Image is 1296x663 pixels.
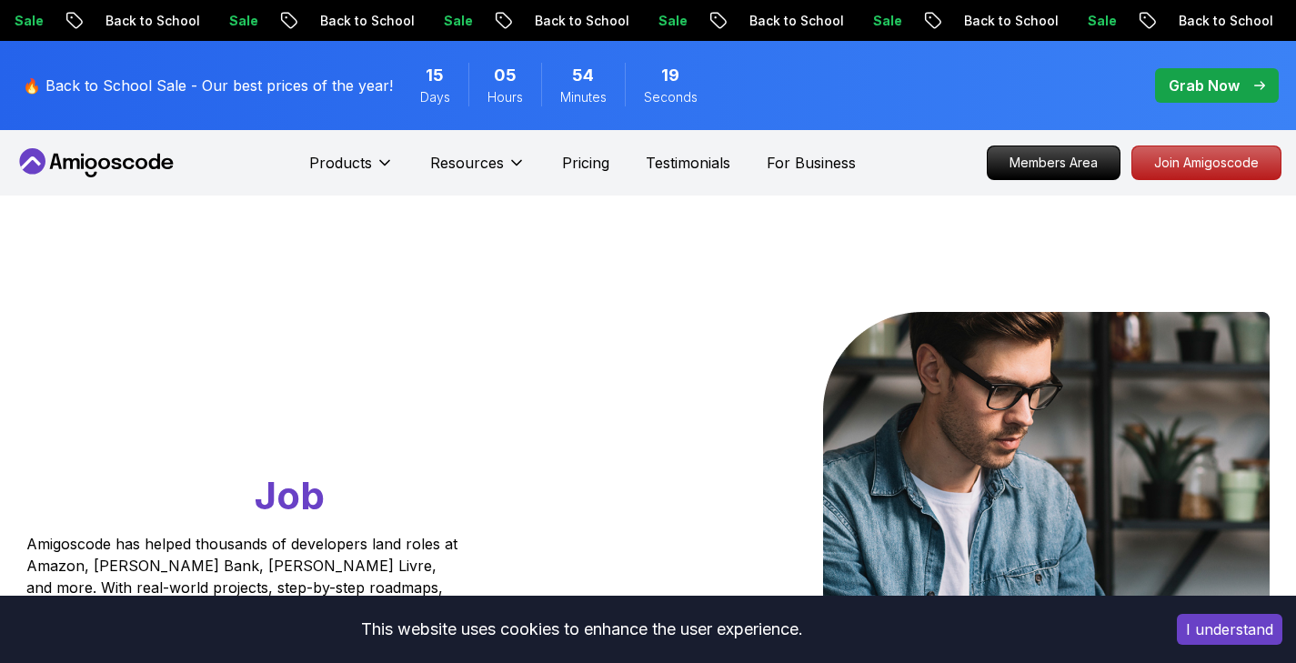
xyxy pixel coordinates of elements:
[661,63,679,88] span: 19 Seconds
[1082,12,1206,30] p: Back to School
[767,152,856,174] a: For Business
[562,12,620,30] p: Sale
[430,152,526,188] button: Resources
[9,12,133,30] p: Back to School
[562,152,609,174] a: Pricing
[644,88,698,106] span: Seconds
[487,88,523,106] span: Hours
[255,472,325,518] span: Job
[987,146,1120,180] a: Members Area
[1206,12,1264,30] p: Sale
[1177,614,1282,645] button: Accept cookies
[430,152,504,174] p: Resources
[868,12,991,30] p: Back to School
[347,12,406,30] p: Sale
[991,12,1050,30] p: Sale
[572,63,594,88] span: 54 Minutes
[309,152,394,188] button: Products
[309,152,372,174] p: Products
[14,609,1150,649] div: This website uses cookies to enhance the user experience.
[988,146,1120,179] p: Members Area
[426,63,444,88] span: 15 Days
[494,63,517,88] span: 5 Hours
[26,312,527,522] h1: Go From Learning to Hired: Master Java, Spring Boot & Cloud Skills That Get You the
[1169,75,1240,96] p: Grab Now
[133,12,191,30] p: Sale
[1132,146,1281,179] p: Join Amigoscode
[646,152,730,174] a: Testimonials
[420,88,450,106] span: Days
[26,533,463,642] p: Amigoscode has helped thousands of developers land roles at Amazon, [PERSON_NAME] Bank, [PERSON_N...
[777,12,835,30] p: Sale
[653,12,777,30] p: Back to School
[23,75,393,96] p: 🔥 Back to School Sale - Our best prices of the year!
[560,88,607,106] span: Minutes
[438,12,562,30] p: Back to School
[224,12,347,30] p: Back to School
[1131,146,1281,180] a: Join Amigoscode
